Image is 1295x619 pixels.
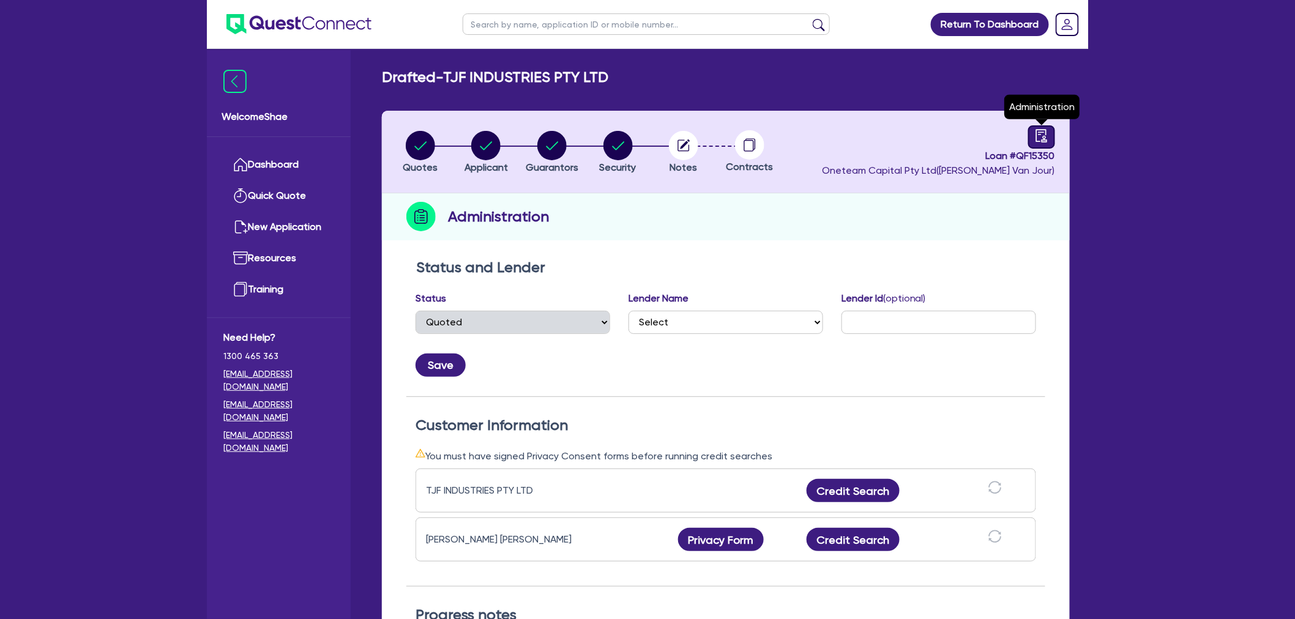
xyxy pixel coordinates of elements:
[223,180,334,212] a: Quick Quote
[233,220,248,234] img: new-application
[223,274,334,305] a: Training
[670,161,698,173] span: Notes
[416,291,446,306] label: Status
[678,528,764,551] button: Privacy Form
[599,130,637,176] button: Security
[525,130,579,176] button: Guarantors
[223,70,247,93] img: icon-menu-close
[668,130,699,176] button: Notes
[465,161,508,173] span: Applicant
[416,448,1036,464] div: You must have signed Privacy Consent forms before running credit searches
[463,13,830,35] input: Search by name, application ID or mobile number...
[233,282,248,297] img: training
[223,212,334,243] a: New Application
[842,291,926,306] label: Lender Id
[822,149,1055,163] span: Loan # QF15350
[1051,9,1083,40] a: Dropdown toggle
[726,161,773,172] span: Contracts
[222,109,336,124] span: Welcome Shae
[426,483,579,498] div: TJF INDUSTRIES PTY LTD
[629,291,689,306] label: Lender Name
[233,251,248,265] img: resources
[1035,129,1048,143] span: audit
[223,149,334,180] a: Dashboard
[223,350,334,363] span: 1300 465 363
[406,202,436,231] img: step-icon
[526,161,578,173] span: Guarantors
[988,481,1002,494] span: sync
[223,330,334,345] span: Need Help?
[807,479,900,502] button: Credit Search
[416,354,466,377] button: Save
[600,161,636,173] span: Security
[464,130,509,176] button: Applicant
[402,130,438,176] button: Quotes
[223,368,334,393] a: [EMAIL_ADDRESS][DOMAIN_NAME]
[988,530,1002,543] span: sync
[403,161,438,173] span: Quotes
[931,13,1049,36] a: Return To Dashboard
[416,448,425,458] span: warning
[883,292,926,304] span: (optional)
[985,480,1006,502] button: sync
[416,417,1036,434] h2: Customer Information
[985,529,1006,550] button: sync
[226,14,371,34] img: quest-connect-logo-blue
[448,206,549,228] h2: Administration
[807,528,900,551] button: Credit Search
[382,69,608,86] h2: Drafted - TJF INDUSTRIES PTY LTD
[1004,95,1080,119] div: Administration
[426,532,579,547] div: [PERSON_NAME] [PERSON_NAME]
[233,188,248,203] img: quick-quote
[223,429,334,454] a: [EMAIL_ADDRESS][DOMAIN_NAME]
[223,243,334,274] a: Resources
[223,398,334,424] a: [EMAIL_ADDRESS][DOMAIN_NAME]
[416,259,1036,276] h2: Status and Lender
[822,165,1055,176] span: Oneteam Capital Pty Ltd ( [PERSON_NAME] Van Jour )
